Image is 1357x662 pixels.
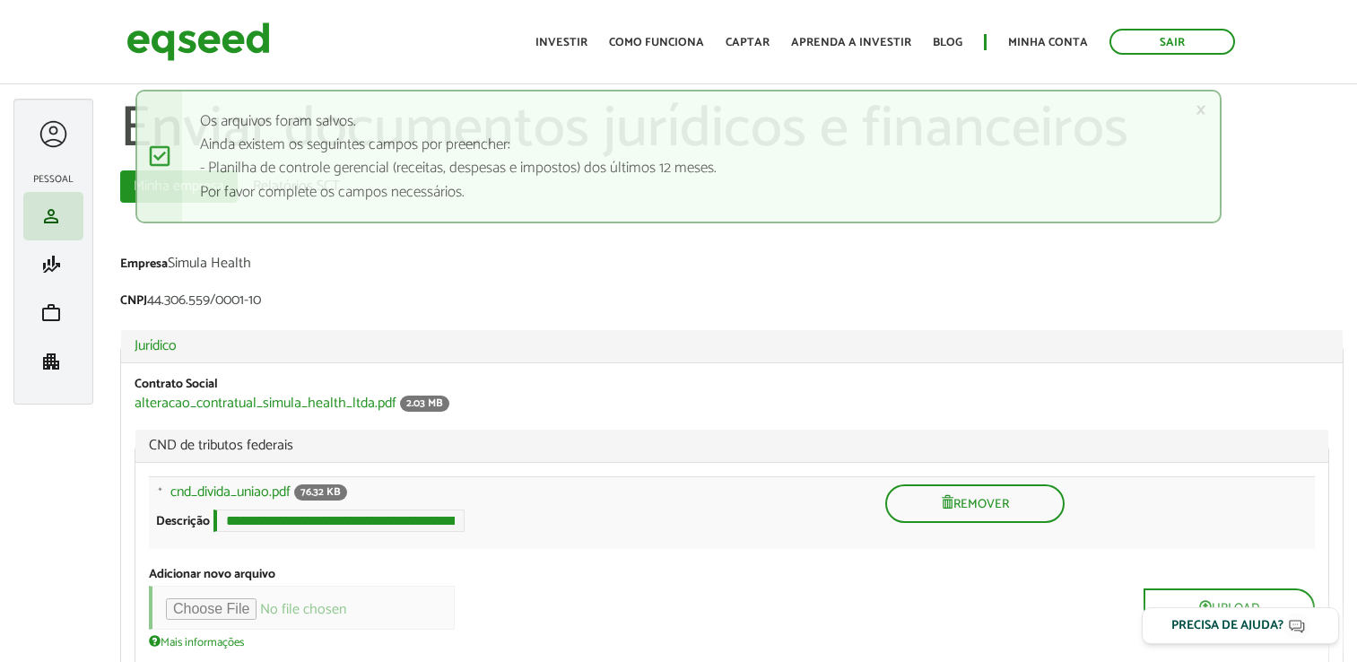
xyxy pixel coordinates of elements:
[609,37,704,48] a: Como funciona
[28,254,79,275] a: finance_mode
[135,379,218,391] label: Contrato Social
[791,37,911,48] a: Aprenda a investir
[1196,100,1206,119] a: ×
[933,37,962,48] a: Blog
[535,37,587,48] a: Investir
[120,257,1344,275] div: Simula Health
[28,302,79,324] a: work
[170,485,291,500] a: cnd_divida_uniao.pdf
[149,569,275,581] label: Adicionar novo arquivo
[28,351,79,372] a: apartment
[120,258,168,271] label: Empresa
[400,396,449,412] span: 2.03 MB
[40,254,62,275] span: finance_mode
[120,170,238,203] a: Minha empresa
[23,192,83,240] li: Meu perfil
[726,37,770,48] a: Captar
[149,634,244,649] a: Mais informações
[156,516,210,528] label: Descrição
[23,337,83,386] li: Minha empresa
[142,484,170,509] a: Arraste para reordenar
[23,289,83,337] li: Meu portfólio
[1008,37,1088,48] a: Minha conta
[149,439,1315,453] span: CND de tributos federais
[135,339,1329,353] a: Jurídico
[1144,588,1315,627] button: Upload
[37,118,70,151] a: Expandir menu
[885,484,1065,523] button: Remover
[1109,29,1235,55] a: Sair
[23,240,83,289] li: Minha simulação
[40,351,62,372] span: apartment
[40,205,62,227] span: person
[135,396,396,411] a: alteracao_contratual_simula_health_ltda.pdf
[120,99,1344,161] h1: Enviar documentos jurídicos e financeiros
[120,295,147,308] label: CNPJ
[126,18,270,65] img: EqSeed
[294,484,347,501] span: 76.32 KB
[120,293,1344,312] div: 44.306.559/0001-10
[40,302,62,324] span: work
[135,90,1221,223] div: Os arquivos foram salvos. Ainda existem os seguintes campos por preencher: - Planilha de controle...
[28,205,79,227] a: person
[23,174,83,185] h2: Pessoal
